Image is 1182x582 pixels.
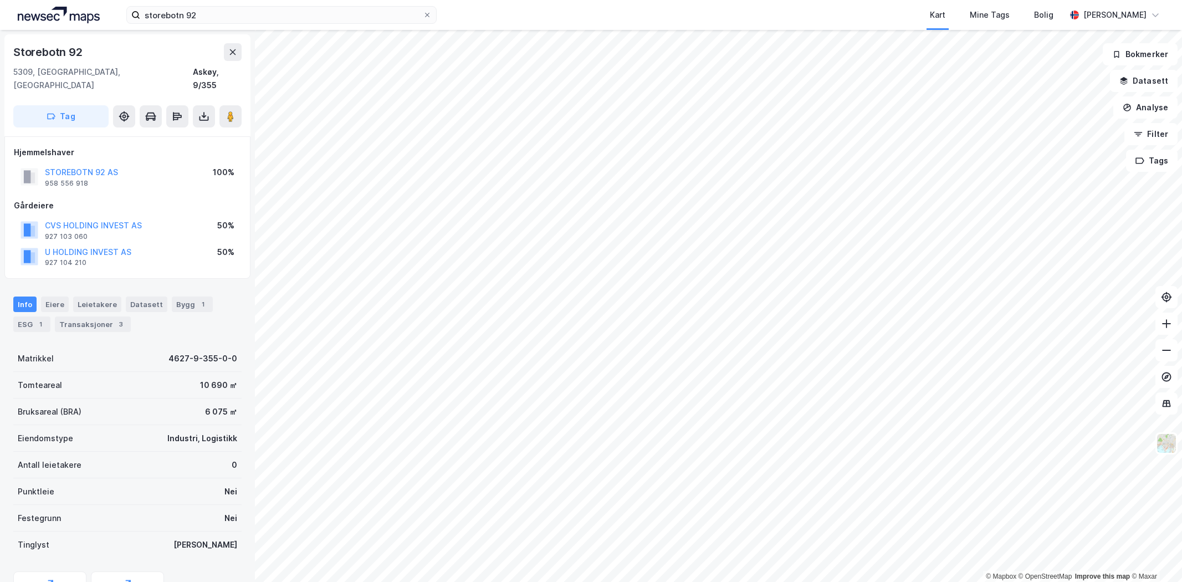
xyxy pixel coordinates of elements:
[18,405,81,418] div: Bruksareal (BRA)
[13,43,85,61] div: Storebotn 92
[14,199,241,212] div: Gårdeiere
[13,105,109,127] button: Tag
[200,379,237,392] div: 10 690 ㎡
[1124,123,1178,145] button: Filter
[13,316,50,332] div: ESG
[217,246,234,259] div: 50%
[18,7,100,23] img: logo.a4113a55bc3d86da70a041830d287a7e.svg
[1156,433,1177,454] img: Z
[167,432,237,445] div: Industri, Logistikk
[224,485,237,498] div: Nei
[986,573,1016,580] a: Mapbox
[217,219,234,232] div: 50%
[213,166,234,179] div: 100%
[193,65,242,92] div: Askøy, 9/355
[232,458,237,472] div: 0
[45,179,88,188] div: 958 556 918
[14,146,241,159] div: Hjemmelshaver
[168,352,237,365] div: 4627-9-355-0-0
[205,405,237,418] div: 6 075 ㎡
[41,297,69,312] div: Eiere
[45,232,88,241] div: 927 103 060
[18,485,54,498] div: Punktleie
[18,352,54,365] div: Matrikkel
[1019,573,1072,580] a: OpenStreetMap
[173,538,237,552] div: [PERSON_NAME]
[1126,150,1178,172] button: Tags
[126,297,167,312] div: Datasett
[18,432,73,445] div: Eiendomstype
[18,379,62,392] div: Tomteareal
[1034,8,1053,22] div: Bolig
[930,8,945,22] div: Kart
[970,8,1010,22] div: Mine Tags
[45,258,86,267] div: 927 104 210
[13,297,37,312] div: Info
[35,319,46,330] div: 1
[140,7,423,23] input: Søk på adresse, matrikkel, gårdeiere, leietakere eller personer
[18,458,81,472] div: Antall leietakere
[1127,529,1182,582] div: Kontrollprogram for chat
[1083,8,1147,22] div: [PERSON_NAME]
[1110,70,1178,92] button: Datasett
[73,297,121,312] div: Leietakere
[1075,573,1130,580] a: Improve this map
[1127,529,1182,582] iframe: Chat Widget
[18,512,61,525] div: Festegrunn
[1103,43,1178,65] button: Bokmerker
[197,299,208,310] div: 1
[172,297,213,312] div: Bygg
[13,65,193,92] div: 5309, [GEOGRAPHIC_DATA], [GEOGRAPHIC_DATA]
[18,538,49,552] div: Tinglyst
[224,512,237,525] div: Nei
[1113,96,1178,119] button: Analyse
[55,316,131,332] div: Transaksjoner
[115,319,126,330] div: 3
